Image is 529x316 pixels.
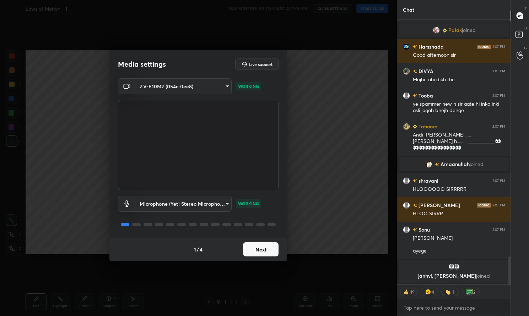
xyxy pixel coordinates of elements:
h4: 1 [194,246,196,253]
img: waving_hand.png [445,288,452,295]
h2: Media settings [118,60,166,69]
p: T [525,6,527,11]
p: D [524,26,527,31]
button: Next [243,242,279,256]
div: ZV-E10M2 (054c:0ee8) [135,196,232,212]
h4: / [197,246,199,253]
p: WORKING [238,83,259,89]
div: 4 [432,289,434,295]
p: WORKING [238,200,259,207]
div: 1 [452,289,455,295]
p: G [524,45,527,51]
div: ZV-E10M2 (054c:0ee8) [135,78,232,94]
img: thumbs_up.png [403,288,410,295]
h4: 4 [200,246,203,253]
img: thank_you.png [466,288,473,295]
img: thinking_face.png [425,288,432,295]
p: Chat [397,0,420,19]
div: 2 [473,289,476,295]
div: grid [397,20,511,284]
div: 19 [410,289,415,295]
h5: Live support [249,62,272,66]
